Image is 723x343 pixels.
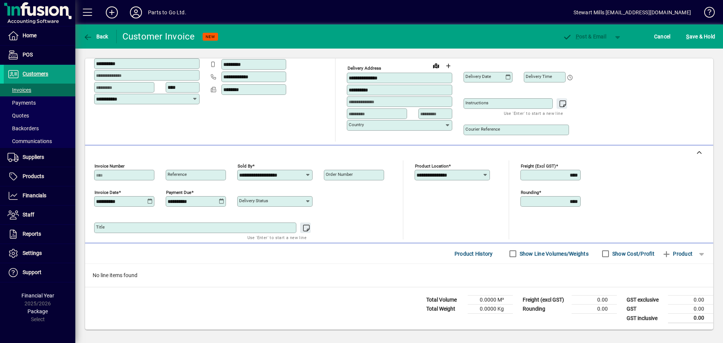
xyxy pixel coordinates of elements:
span: ave & Hold [686,30,715,43]
span: Product History [455,248,493,260]
mat-label: Courier Reference [465,127,500,132]
td: GST inclusive [623,314,668,323]
a: Backorders [4,122,75,135]
mat-label: Sold by [238,163,252,169]
td: 0.00 [668,296,713,305]
div: Customer Invoice [122,30,195,43]
button: Add [100,6,124,19]
a: Communications [4,135,75,148]
span: Products [23,173,44,179]
a: View on map [430,59,442,72]
span: Financials [23,192,46,198]
a: Support [4,263,75,282]
a: Knowledge Base [699,2,714,26]
td: 0.0000 Kg [468,305,513,314]
mat-label: Reference [168,172,187,177]
span: Cancel [654,30,671,43]
a: Quotes [4,109,75,122]
button: Cancel [652,30,673,43]
mat-label: Delivery status [239,198,268,203]
mat-label: Order number [326,172,353,177]
td: Total Volume [423,296,468,305]
mat-label: Country [349,122,364,127]
td: 0.00 [572,305,617,314]
mat-label: Invoice date [95,190,119,195]
button: Choose address [442,60,454,72]
label: Show Line Volumes/Weights [518,250,589,258]
span: Back [83,34,108,40]
mat-label: Freight (excl GST) [521,163,556,169]
span: Backorders [8,125,39,131]
button: Save & Hold [684,30,717,43]
span: Settings [23,250,42,256]
td: 0.0000 M³ [468,296,513,305]
span: Support [23,269,41,275]
td: Freight (excl GST) [519,296,572,305]
span: Invoices [8,87,31,93]
a: Reports [4,225,75,244]
mat-label: Delivery time [526,74,552,79]
mat-label: Payment due [166,190,191,195]
td: GST exclusive [623,296,668,305]
a: Products [4,167,75,186]
span: NEW [206,34,215,39]
td: GST [623,305,668,314]
td: 0.00 [572,296,617,305]
span: Package [27,308,48,314]
button: Product [658,247,696,261]
span: Payments [8,100,36,106]
span: Financial Year [21,293,54,299]
a: Staff [4,206,75,224]
span: POS [23,52,33,58]
mat-label: Delivery date [465,74,491,79]
td: 0.00 [668,314,713,323]
span: S [686,34,689,40]
button: Profile [124,6,148,19]
span: Suppliers [23,154,44,160]
mat-label: Invoice number [95,163,125,169]
a: Suppliers [4,148,75,167]
mat-label: Rounding [521,190,539,195]
button: Back [81,30,110,43]
mat-label: Title [96,224,105,230]
app-page-header-button: Back [75,30,117,43]
div: Stewart Mills [EMAIL_ADDRESS][DOMAIN_NAME] [574,6,691,18]
a: Financials [4,186,75,205]
span: P [576,34,579,40]
div: No line items found [85,264,713,287]
span: Communications [8,138,52,144]
mat-hint: Use 'Enter' to start a new line [247,233,307,242]
mat-label: Instructions [465,100,488,105]
mat-label: Product location [415,163,448,169]
a: Invoices [4,84,75,96]
mat-hint: Use 'Enter' to start a new line [504,109,563,117]
td: Rounding [519,305,572,314]
div: Parts to Go Ltd. [148,6,186,18]
label: Show Cost/Profit [611,250,654,258]
a: Home [4,26,75,45]
span: Customers [23,71,48,77]
button: Product History [451,247,496,261]
span: Reports [23,231,41,237]
a: Payments [4,96,75,109]
button: Post & Email [559,30,610,43]
span: Home [23,32,37,38]
td: 0.00 [668,305,713,314]
span: ost & Email [563,34,606,40]
span: Quotes [8,113,29,119]
span: Staff [23,212,34,218]
a: POS [4,46,75,64]
a: Settings [4,244,75,263]
td: Total Weight [423,305,468,314]
span: Product [662,248,692,260]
